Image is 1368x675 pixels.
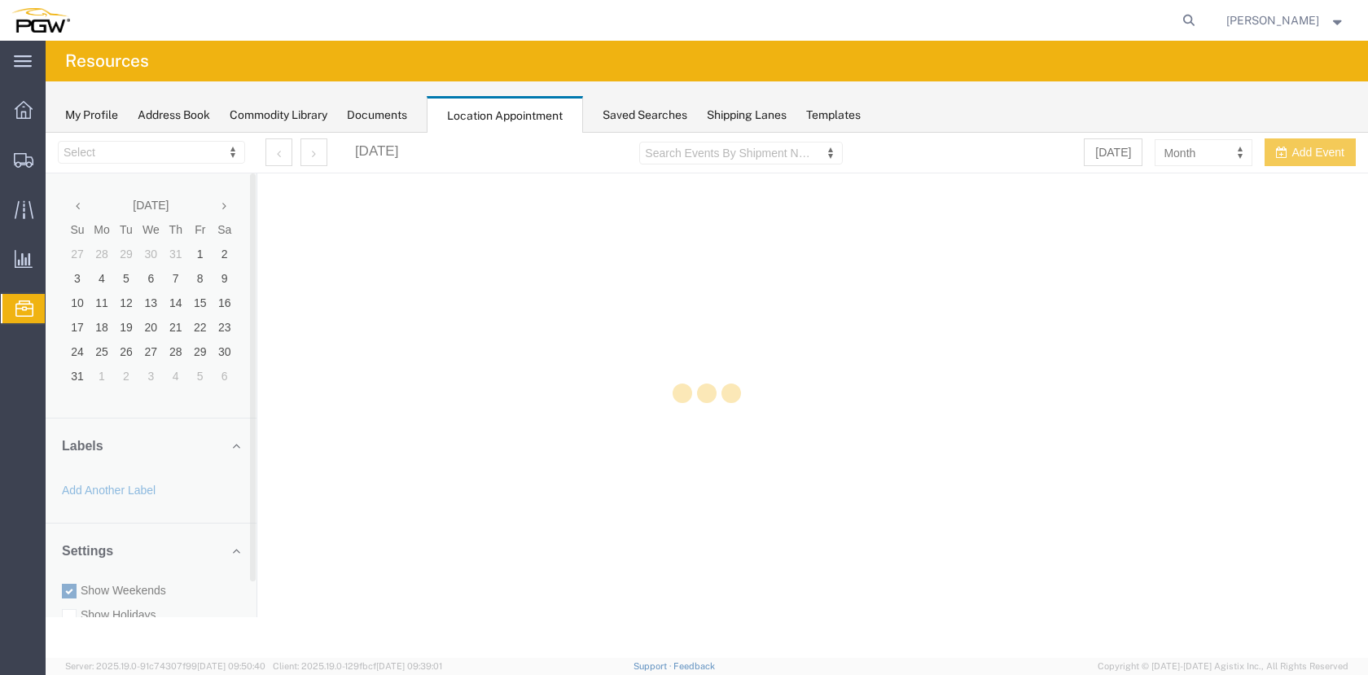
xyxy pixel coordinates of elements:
div: Documents [347,107,407,124]
div: Shipping Lanes [707,107,787,124]
span: Server: 2025.19.0-91c74307f99 [65,661,265,671]
img: logo [11,8,70,33]
div: Location Appointment [427,96,583,134]
div: Saved Searches [603,107,687,124]
h4: Resources [65,41,149,81]
a: Feedback [673,661,715,671]
span: Copyright © [DATE]-[DATE] Agistix Inc., All Rights Reserved [1098,660,1348,673]
span: [DATE] 09:50:40 [197,661,265,671]
button: [PERSON_NAME] [1225,11,1346,30]
div: Commodity Library [230,107,327,124]
a: Support [634,661,674,671]
div: Templates [806,107,861,124]
div: My Profile [65,107,118,124]
div: Address Book [138,107,210,124]
span: [DATE] 09:39:01 [376,661,442,671]
span: Client: 2025.19.0-129fbcf [273,661,442,671]
span: Brandy Shannon [1226,11,1319,29]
